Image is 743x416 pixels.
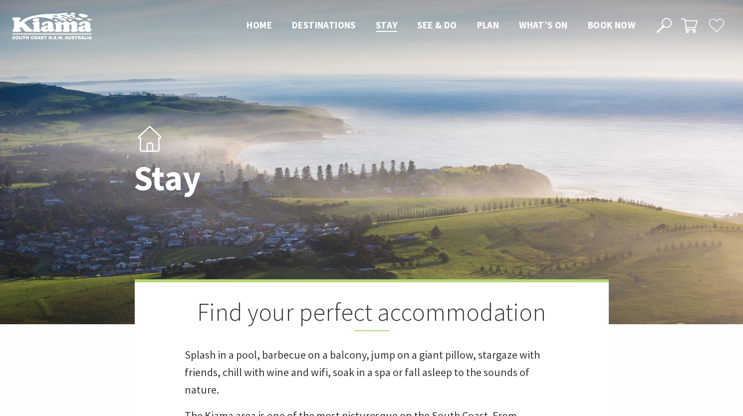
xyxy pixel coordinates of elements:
[477,19,499,31] span: Plan
[134,159,416,198] h1: Stay
[12,12,92,39] img: Kiama Logo
[247,19,272,31] span: Home
[376,19,398,31] span: Stay
[185,297,559,331] h2: Find your perfect accommodation
[417,19,457,31] span: See & Do
[588,19,635,31] span: Book now
[292,19,356,31] span: Destinations
[185,346,559,399] p: Splash in a pool, barbecue on a balcony, jump on a giant pillow, stargaze with friends, chill wit...
[519,19,568,31] span: What’s On
[237,17,645,34] nav: Main Menu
